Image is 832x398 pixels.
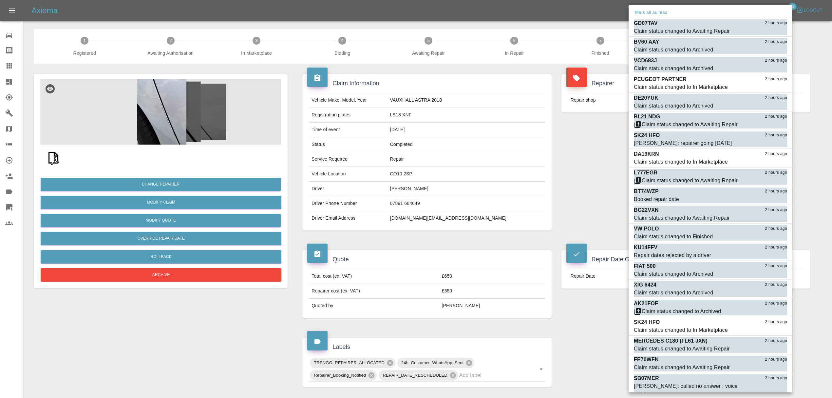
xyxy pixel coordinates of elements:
div: Claim status changed to Archived [634,289,713,297]
p: BG22VXN [634,206,659,214]
span: 2 hours ago [765,282,787,288]
div: Repair dates rejected by a driver [634,251,711,259]
span: 2 hours ago [765,76,787,83]
p: GD07TAV [634,19,657,27]
div: Claim status changed to Awaiting Repair [642,121,738,129]
span: 2 hours ago [765,20,787,27]
p: VW POLO [634,225,659,233]
div: Claim status changed to Finished [634,233,713,241]
span: 2 hours ago [765,356,787,363]
span: 2 hours ago [765,151,787,157]
span: 2 hours ago [765,113,787,120]
div: Claim status changed to Awaiting Repair [634,345,730,353]
p: SB07MER [634,374,659,382]
span: 2 hours ago [765,263,787,269]
div: Claim status changed to Awaiting Repair [642,177,738,185]
span: 2 hours ago [765,188,787,195]
div: Claim status changed to Archived [634,46,713,54]
div: Claim status changed to In Marketplace [634,158,728,166]
span: 2 hours ago [765,39,787,45]
p: DE20YUK [634,94,658,102]
p: FE70WFN [634,356,659,364]
div: Claim status changed to Awaiting Repair [634,364,730,371]
p: BL21 NDG [634,113,660,121]
span: 2 hours ago [765,207,787,213]
div: [PERSON_NAME]: called no answer : voice mailbox [634,382,754,398]
span: 2 hours ago [765,338,787,344]
p: XIG 6424 [634,281,656,289]
p: BT74WZP [634,188,659,195]
div: Claim status changed to Awaiting Repair [634,214,730,222]
p: MERCEDES C180 (FL61 JXN) [634,337,708,345]
p: VCD683J [634,57,657,65]
span: 2 hours ago [765,244,787,251]
span: 2 hours ago [765,375,787,382]
div: Claim status changed to Archived [634,65,713,72]
div: Claim status changed to Archived [634,270,713,278]
span: 2 hours ago [765,169,787,176]
div: Claim status changed to Archived [634,102,713,110]
span: 2 hours ago [765,132,787,139]
span: 2 hours ago [765,226,787,232]
p: PEUGEOT PARTNER [634,75,687,83]
p: BV60 AAY [634,38,659,46]
div: Claim status changed to In Marketplace [634,83,728,91]
span: 2 hours ago [765,319,787,326]
p: AK21FOF [634,300,658,308]
span: 2 hours ago [765,300,787,307]
button: Mark all as read [634,9,669,16]
span: 2 hours ago [765,95,787,101]
span: 2 hours ago [765,57,787,64]
p: SK24 HFO [634,318,660,326]
div: Claim status changed to Archived [642,308,721,315]
p: L777EGR [634,169,657,177]
p: DA19KRN [634,150,659,158]
p: FIAT 500 [634,262,656,270]
div: Booked repair date [634,195,679,203]
div: [PERSON_NAME]: repairer going [DATE] [634,139,732,147]
p: SK24 HFO [634,131,660,139]
div: Claim status changed to In Marketplace [634,326,728,334]
div: Claim status changed to Awaiting Repair [634,27,730,35]
p: KU14FFV [634,244,657,251]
